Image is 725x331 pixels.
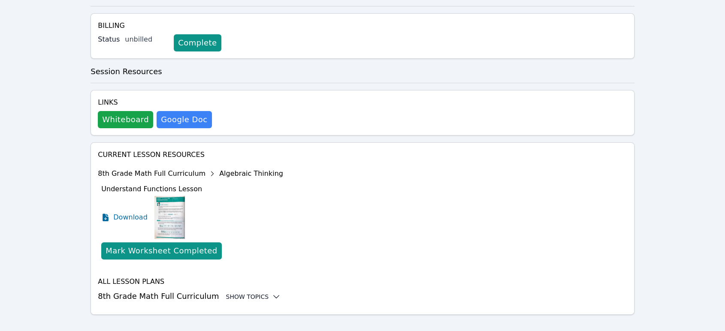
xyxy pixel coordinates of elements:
h3: 8th Grade Math Full Curriculum [98,290,627,302]
a: Download [101,196,148,239]
div: Mark Worksheet Completed [106,245,217,257]
button: Show Topics [226,292,281,301]
h4: Links [98,97,211,108]
div: unbilled [125,34,167,45]
h4: Current Lesson Resources [98,150,627,160]
span: Understand Functions Lesson [101,185,202,193]
img: Understand Functions Lesson [154,196,185,239]
a: Google Doc [157,111,211,128]
span: Download [113,212,148,223]
h4: All Lesson Plans [98,277,627,287]
a: Complete [174,34,221,51]
button: Whiteboard [98,111,153,128]
div: 8th Grade Math Full Curriculum Algebraic Thinking [98,167,283,181]
h3: Session Resources [91,66,634,78]
label: Status [98,34,120,45]
button: Mark Worksheet Completed [101,242,221,259]
h4: Billing [98,21,627,31]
